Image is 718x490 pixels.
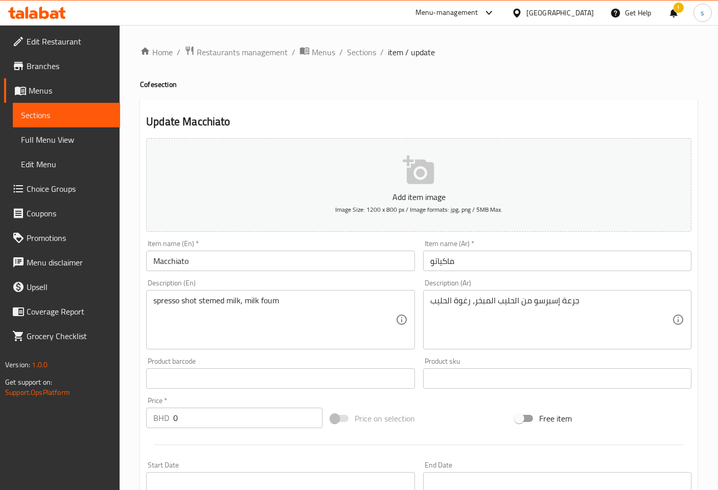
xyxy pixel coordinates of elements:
a: Menu disclaimer [4,250,120,275]
span: Get support on: [5,375,52,389]
a: Full Menu View [13,127,120,152]
span: item / update [388,46,435,58]
span: Coupons [27,207,112,219]
span: Choice Groups [27,183,112,195]
h4: Cofe section [140,79,698,90]
a: Edit Restaurant [4,29,120,54]
li: / [380,46,384,58]
li: / [339,46,343,58]
h2: Update Macchiato [146,114,691,129]
input: Please enter product barcode [146,368,414,389]
span: Coverage Report [27,305,112,318]
a: Menus [299,46,335,59]
a: Edit Menu [13,152,120,176]
span: Price on selection [355,412,415,425]
textarea: spresso shot stemed milk, milk foum [153,296,395,344]
p: Add item image [162,191,676,203]
button: Add item imageImage Size: 1200 x 800 px / Image formats: jpg, png / 5MB Max. [146,138,691,232]
div: Menu-management [415,7,478,19]
a: Coverage Report [4,299,120,324]
span: Version: [5,358,30,371]
input: Enter name Ar [423,251,691,271]
input: Please enter product sku [423,368,691,389]
span: 1.0.0 [32,358,48,371]
a: Promotions [4,226,120,250]
a: Home [140,46,173,58]
div: [GEOGRAPHIC_DATA] [526,7,594,18]
span: Menu disclaimer [27,256,112,269]
span: s [701,7,704,18]
a: Upsell [4,275,120,299]
span: Branches [27,60,112,72]
a: Sections [13,103,120,127]
span: Image Size: 1200 x 800 px / Image formats: jpg, png / 5MB Max. [335,204,502,215]
a: Branches [4,54,120,78]
textarea: جرعة إسبرسو من الحليب المبخر، رغوة الحليب [430,296,672,344]
input: Please enter price [173,408,322,428]
p: BHD [153,412,169,424]
span: Edit Menu [21,158,112,170]
li: / [292,46,295,58]
span: Menus [312,46,335,58]
span: Full Menu View [21,133,112,146]
a: Support.OpsPlatform [5,386,70,399]
span: Restaurants management [197,46,288,58]
span: Free item [539,412,572,425]
input: Enter name En [146,251,414,271]
a: Choice Groups [4,176,120,201]
a: Menus [4,78,120,103]
span: Edit Restaurant [27,35,112,48]
span: Upsell [27,281,112,293]
a: Sections [347,46,376,58]
a: Coupons [4,201,120,226]
a: Restaurants management [184,46,288,59]
span: Grocery Checklist [27,330,112,342]
span: Promotions [27,232,112,244]
nav: breadcrumb [140,46,698,59]
span: Menus [29,84,112,97]
a: Grocery Checklist [4,324,120,348]
li: / [177,46,180,58]
span: Sections [21,109,112,121]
